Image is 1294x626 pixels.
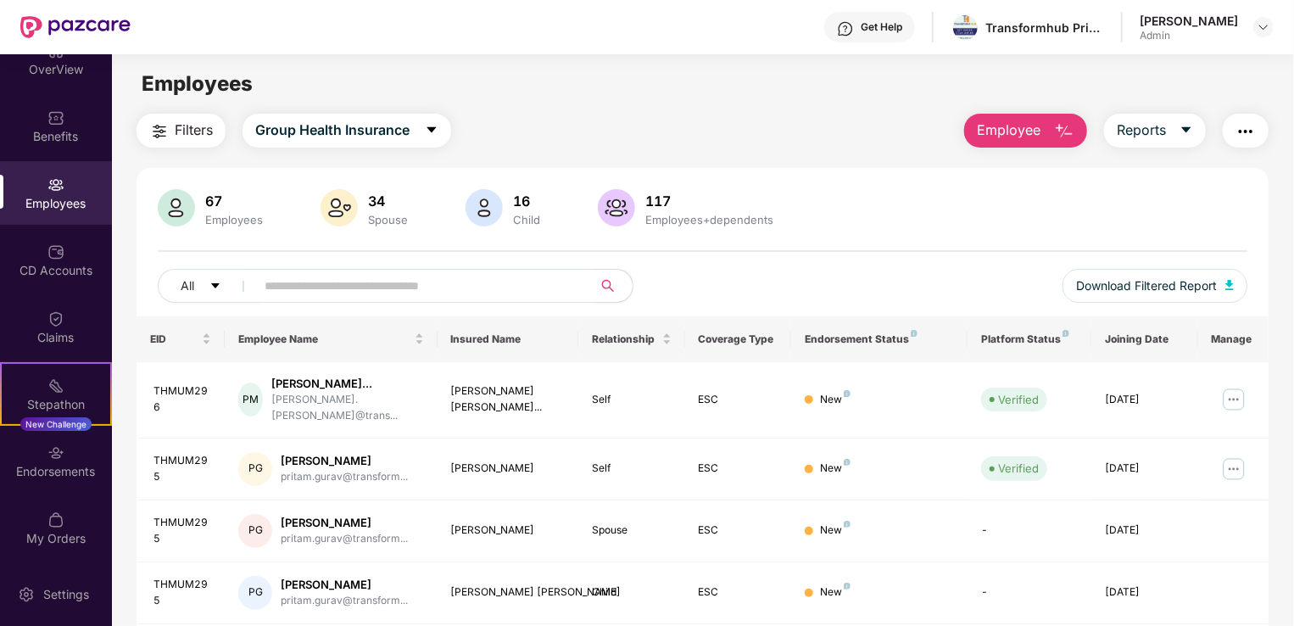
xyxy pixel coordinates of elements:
[153,577,211,609] div: THMUM295
[699,392,778,408] div: ESC
[466,189,503,226] img: svg+xml;base64,PHN2ZyB4bWxucz0iaHR0cDovL3d3dy53My5vcmcvMjAwMC9zdmciIHhtbG5zOnhsaW5rPSJodHRwOi8vd3...
[820,461,851,477] div: New
[1235,121,1256,142] img: svg+xml;base64,PHN2ZyB4bWxucz0iaHR0cDovL3d3dy53My5vcmcvMjAwMC9zdmciIHdpZHRoPSIyNCIgaGVpZ2h0PSIyNC...
[699,523,778,539] div: ESC
[451,523,566,539] div: [PERSON_NAME]
[281,453,408,469] div: [PERSON_NAME]
[805,333,955,346] div: Endorsement Status
[1225,280,1234,290] img: svg+xml;base64,PHN2ZyB4bWxucz0iaHR0cDovL3d3dy53My5vcmcvMjAwMC9zdmciIHhtbG5zOnhsaW5rPSJodHRwOi8vd3...
[1105,523,1184,539] div: [DATE]
[281,469,408,485] div: pritam.gurav@transform...
[1105,392,1184,408] div: [DATE]
[1180,123,1193,138] span: caret-down
[1104,114,1206,148] button: Reportscaret-down
[968,500,1091,562] td: -
[238,452,272,486] div: PG
[255,120,410,141] span: Group Health Insurance
[844,583,851,590] img: svg+xml;base64,PHN2ZyB4bWxucz0iaHR0cDovL3d3dy53My5vcmcvMjAwMC9zdmciIHdpZHRoPSI4IiBoZWlnaHQ9IjgiIH...
[998,391,1039,408] div: Verified
[953,11,978,44] img: Logo_On_White%20(1)%20(2).png
[238,576,272,610] div: PG
[153,453,211,485] div: THMUM295
[243,114,451,148] button: Group Health Insurancecaret-down
[964,114,1087,148] button: Employee
[149,121,170,142] img: svg+xml;base64,PHN2ZyB4bWxucz0iaHR0cDovL3d3dy53My5vcmcvMjAwMC9zdmciIHdpZHRoPSIyNCIgaGVpZ2h0PSIyNC...
[271,376,424,392] div: [PERSON_NAME]...
[981,333,1078,346] div: Platform Status
[592,333,658,346] span: Relationship
[153,515,211,547] div: THMUM295
[699,461,778,477] div: ESC
[977,120,1040,141] span: Employee
[911,330,918,337] img: svg+xml;base64,PHN2ZyB4bWxucz0iaHR0cDovL3d3dy53My5vcmcvMjAwMC9zdmciIHdpZHRoPSI4IiBoZWlnaHQ9IjgiIH...
[238,514,272,548] div: PG
[47,310,64,327] img: svg+xml;base64,PHN2ZyBpZD0iQ2xhaW0iIHhtbG5zPSJodHRwOi8vd3d3LnczLm9yZy8yMDAwL3N2ZyIgd2lkdGg9IjIwIi...
[1063,330,1069,337] img: svg+xml;base64,PHN2ZyB4bWxucz0iaHR0cDovL3d3dy53My5vcmcvMjAwMC9zdmciIHdpZHRoPSI4IiBoZWlnaHQ9IjgiIH...
[271,392,424,424] div: [PERSON_NAME].[PERSON_NAME]@trans...
[38,586,94,603] div: Settings
[844,459,851,466] img: svg+xml;base64,PHN2ZyB4bWxucz0iaHR0cDovL3d3dy53My5vcmcvMjAwMC9zdmciIHdpZHRoPSI4IiBoZWlnaHQ9IjgiIH...
[20,16,131,38] img: New Pazcare Logo
[438,316,579,362] th: Insured Name
[820,523,851,539] div: New
[238,333,410,346] span: Employee Name
[861,20,902,34] div: Get Help
[137,114,226,148] button: Filters
[1076,277,1217,295] span: Download Filtered Report
[642,213,777,226] div: Employees+dependents
[47,444,64,461] img: svg+xml;base64,PHN2ZyBpZD0iRW5kb3JzZW1lbnRzIiB4bWxucz0iaHR0cDovL3d3dy53My5vcmcvMjAwMC9zdmciIHdpZH...
[2,396,110,413] div: Stepathon
[510,213,544,226] div: Child
[844,521,851,528] img: svg+xml;base64,PHN2ZyB4bWxucz0iaHR0cDovL3d3dy53My5vcmcvMjAwMC9zdmciIHdpZHRoPSI4IiBoZWlnaHQ9IjgiIH...
[598,189,635,226] img: svg+xml;base64,PHN2ZyB4bWxucz0iaHR0cDovL3d3dy53My5vcmcvMjAwMC9zdmciIHhtbG5zOnhsaW5rPSJodHRwOi8vd3...
[1140,29,1238,42] div: Admin
[281,577,408,593] div: [PERSON_NAME]
[998,460,1039,477] div: Verified
[47,377,64,394] img: svg+xml;base64,PHN2ZyB4bWxucz0iaHR0cDovL3d3dy53My5vcmcvMjAwMC9zdmciIHdpZHRoPSIyMSIgaGVpZ2h0PSIyMC...
[451,461,566,477] div: [PERSON_NAME]
[281,593,408,609] div: pritam.gurav@transform...
[1105,461,1184,477] div: [DATE]
[820,392,851,408] div: New
[202,193,266,210] div: 67
[137,316,225,362] th: EID
[142,71,253,96] span: Employees
[985,20,1104,36] div: Transformhub Private Limited
[181,277,194,295] span: All
[1063,269,1247,303] button: Download Filtered Report
[1220,456,1247,483] img: manageButton
[591,269,633,303] button: search
[820,584,851,601] div: New
[510,193,544,210] div: 16
[281,531,408,547] div: pritam.gurav@transform...
[158,189,195,226] img: svg+xml;base64,PHN2ZyB4bWxucz0iaHR0cDovL3d3dy53My5vcmcvMjAwMC9zdmciIHhtbG5zOnhsaW5rPSJodHRwOi8vd3...
[451,584,566,601] div: [PERSON_NAME] [PERSON_NAME]
[20,417,92,431] div: New Challenge
[592,392,671,408] div: Self
[1091,316,1197,362] th: Joining Date
[47,511,64,528] img: svg+xml;base64,PHN2ZyBpZD0iTXlfT3JkZXJzIiBkYXRhLW5hbWU9Ik15IE9yZGVycyIgeG1sbnM9Imh0dHA6Ly93d3cudz...
[451,383,566,416] div: [PERSON_NAME] [PERSON_NAME]...
[209,280,221,293] span: caret-down
[1117,120,1166,141] span: Reports
[365,193,411,210] div: 34
[592,461,671,477] div: Self
[321,189,358,226] img: svg+xml;base64,PHN2ZyB4bWxucz0iaHR0cDovL3d3dy53My5vcmcvMjAwMC9zdmciIHhtbG5zOnhsaW5rPSJodHRwOi8vd3...
[18,586,35,603] img: svg+xml;base64,PHN2ZyBpZD0iU2V0dGluZy0yMHgyMCIgeG1sbnM9Imh0dHA6Ly93d3cudzMub3JnLzIwMDAvc3ZnIiB3aW...
[642,193,777,210] div: 117
[47,243,64,260] img: svg+xml;base64,PHN2ZyBpZD0iQ0RfQWNjb3VudHMiIGRhdGEtbmFtZT0iQ0QgQWNjb3VudHMiIHhtbG5zPSJodHRwOi8vd3...
[591,279,624,293] span: search
[1220,386,1247,413] img: manageButton
[699,584,778,601] div: ESC
[837,20,854,37] img: svg+xml;base64,PHN2ZyBpZD0iSGVscC0zMngzMiIgeG1sbnM9Imh0dHA6Ly93d3cudzMub3JnLzIwMDAvc3ZnIiB3aWR0aD...
[592,584,671,601] div: Child
[1257,20,1270,34] img: svg+xml;base64,PHN2ZyBpZD0iRHJvcGRvd24tMzJ4MzIiIHhtbG5zPSJodHRwOi8vd3d3LnczLm9yZy8yMDAwL3N2ZyIgd2...
[202,213,266,226] div: Employees
[1198,316,1269,362] th: Manage
[150,333,198,346] span: EID
[153,383,211,416] div: THMUM296
[844,390,851,397] img: svg+xml;base64,PHN2ZyB4bWxucz0iaHR0cDovL3d3dy53My5vcmcvMjAwMC9zdmciIHdpZHRoPSI4IiBoZWlnaHQ9IjgiIH...
[175,120,213,141] span: Filters
[1054,121,1074,142] img: svg+xml;base64,PHN2ZyB4bWxucz0iaHR0cDovL3d3dy53My5vcmcvMjAwMC9zdmciIHhtbG5zOnhsaW5rPSJodHRwOi8vd3...
[238,383,263,416] div: PM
